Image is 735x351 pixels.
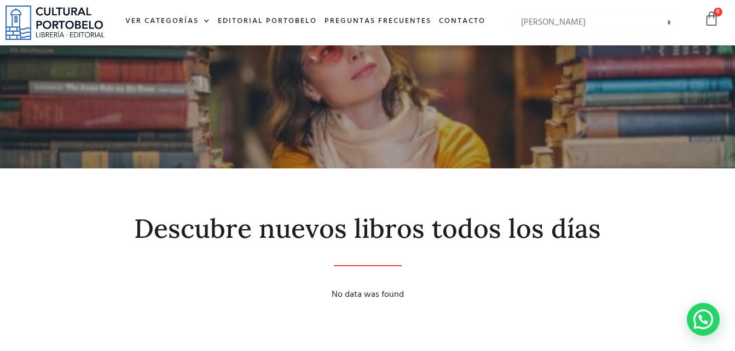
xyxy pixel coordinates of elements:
[28,214,707,243] h2: Descubre nuevos libros todos los días
[704,11,719,27] a: 0
[28,288,707,301] div: No data was found
[121,10,214,33] a: Ver Categorías
[714,8,722,16] span: 0
[512,11,675,34] input: Búsqueda
[435,10,489,33] a: Contacto
[214,10,321,33] a: Editorial Portobelo
[321,10,435,33] a: Preguntas frecuentes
